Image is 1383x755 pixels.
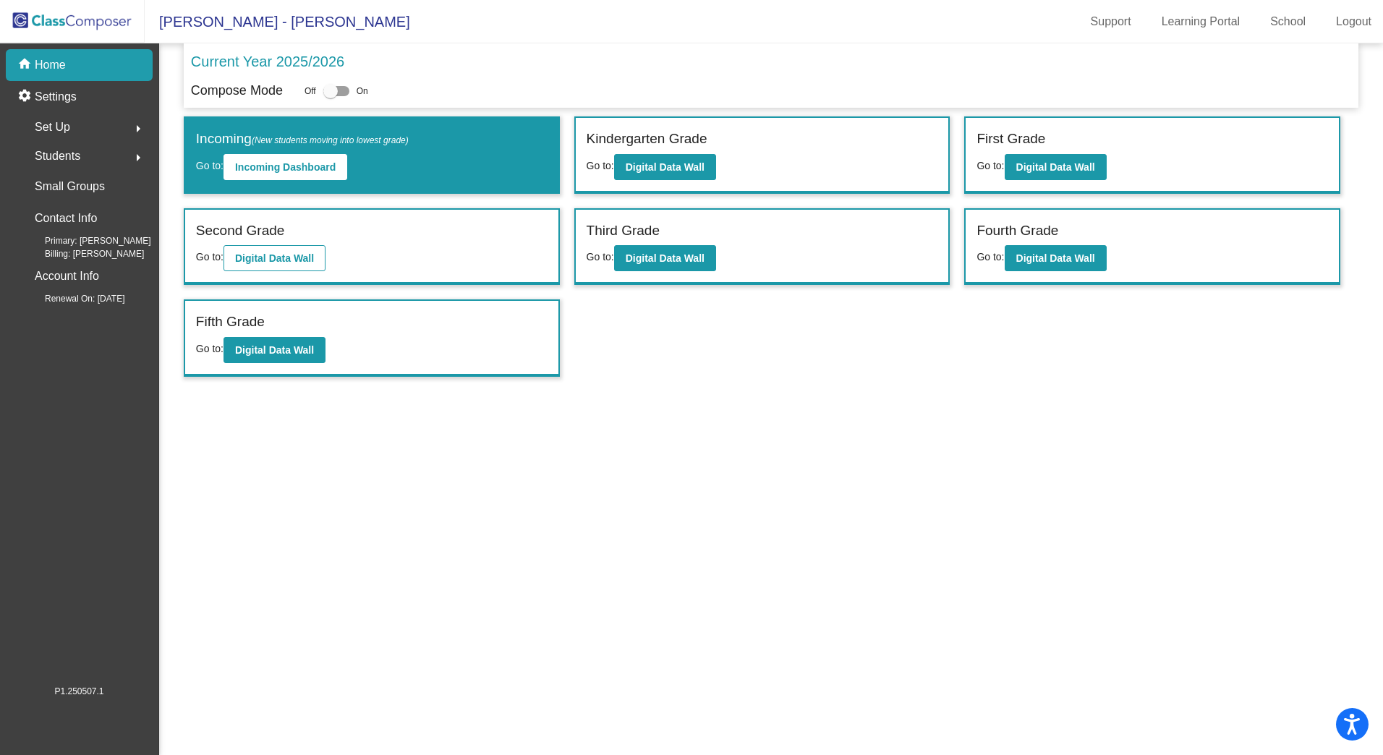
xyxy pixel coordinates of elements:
[196,343,224,354] span: Go to:
[22,247,144,260] span: Billing: [PERSON_NAME]
[129,149,147,166] mat-icon: arrow_right
[1079,10,1143,33] a: Support
[976,221,1058,242] label: Fourth Grade
[17,56,35,74] mat-icon: home
[626,252,705,264] b: Digital Data Wall
[22,292,124,305] span: Renewal On: [DATE]
[35,56,66,74] p: Home
[196,312,265,333] label: Fifth Grade
[191,81,283,101] p: Compose Mode
[626,161,705,173] b: Digital Data Wall
[1150,10,1252,33] a: Learning Portal
[196,251,224,263] span: Go to:
[196,160,224,171] span: Go to:
[976,160,1004,171] span: Go to:
[35,176,105,197] p: Small Groups
[1324,10,1383,33] a: Logout
[252,135,409,145] span: (New students moving into lowest grade)
[357,85,368,98] span: On
[587,160,614,171] span: Go to:
[224,154,347,180] button: Incoming Dashboard
[1016,252,1095,264] b: Digital Data Wall
[196,129,409,150] label: Incoming
[235,252,314,264] b: Digital Data Wall
[35,117,70,137] span: Set Up
[1005,154,1107,180] button: Digital Data Wall
[191,51,344,72] p: Current Year 2025/2026
[22,234,151,247] span: Primary: [PERSON_NAME]
[1259,10,1317,33] a: School
[587,251,614,263] span: Go to:
[305,85,316,98] span: Off
[35,146,80,166] span: Students
[614,245,716,271] button: Digital Data Wall
[976,129,1045,150] label: First Grade
[1005,245,1107,271] button: Digital Data Wall
[196,221,285,242] label: Second Grade
[1016,161,1095,173] b: Digital Data Wall
[587,221,660,242] label: Third Grade
[129,120,147,137] mat-icon: arrow_right
[224,245,325,271] button: Digital Data Wall
[235,161,336,173] b: Incoming Dashboard
[35,88,77,106] p: Settings
[35,208,97,229] p: Contact Info
[35,266,99,286] p: Account Info
[976,251,1004,263] span: Go to:
[587,129,707,150] label: Kindergarten Grade
[235,344,314,356] b: Digital Data Wall
[614,154,716,180] button: Digital Data Wall
[224,337,325,363] button: Digital Data Wall
[145,10,410,33] span: [PERSON_NAME] - [PERSON_NAME]
[17,88,35,106] mat-icon: settings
